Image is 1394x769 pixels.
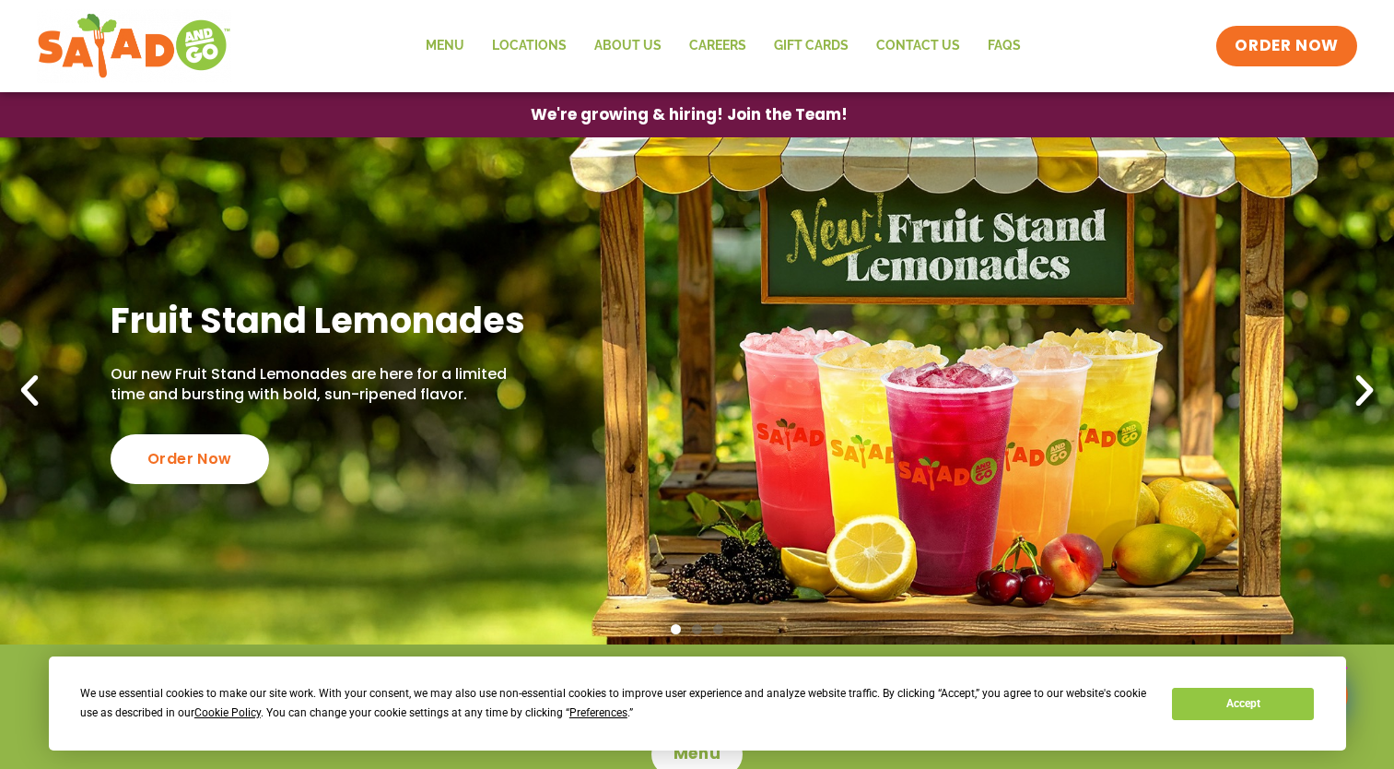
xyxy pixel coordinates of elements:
[760,25,862,67] a: GIFT CARDS
[194,706,261,719] span: Cookie Policy
[412,25,1035,67] nav: Menu
[692,624,702,634] span: Go to slide 2
[674,743,720,765] span: Menu
[974,25,1035,67] a: FAQs
[503,93,875,136] a: We're growing & hiring! Join the Team!
[531,107,848,123] span: We're growing & hiring! Join the Team!
[37,672,1357,692] h4: Weekdays 6:30am-9pm (breakfast until 10:30am)
[671,624,681,634] span: Go to slide 1
[675,25,760,67] a: Careers
[1344,371,1385,411] div: Next slide
[478,25,580,67] a: Locations
[1172,688,1314,720] button: Accept
[80,684,1150,723] div: We use essential cookies to make our site work. With your consent, we may also use non-essential ...
[713,624,723,634] span: Go to slide 3
[862,25,974,67] a: Contact Us
[1235,35,1338,57] span: ORDER NOW
[1216,26,1356,66] a: ORDER NOW
[111,364,534,406] p: Our new Fruit Stand Lemonades are here for a limited time and bursting with bold, sun-ripened fla...
[412,25,478,67] a: Menu
[111,434,269,484] div: Order Now
[37,9,231,83] img: new-SAG-logo-768×292
[37,702,1357,722] h4: Weekends 7am-9pm (breakfast until 11am)
[580,25,675,67] a: About Us
[111,298,534,343] h2: Fruit Stand Lemonades
[9,371,50,411] div: Previous slide
[569,706,627,719] span: Preferences
[49,657,1346,751] div: Cookie Consent Prompt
